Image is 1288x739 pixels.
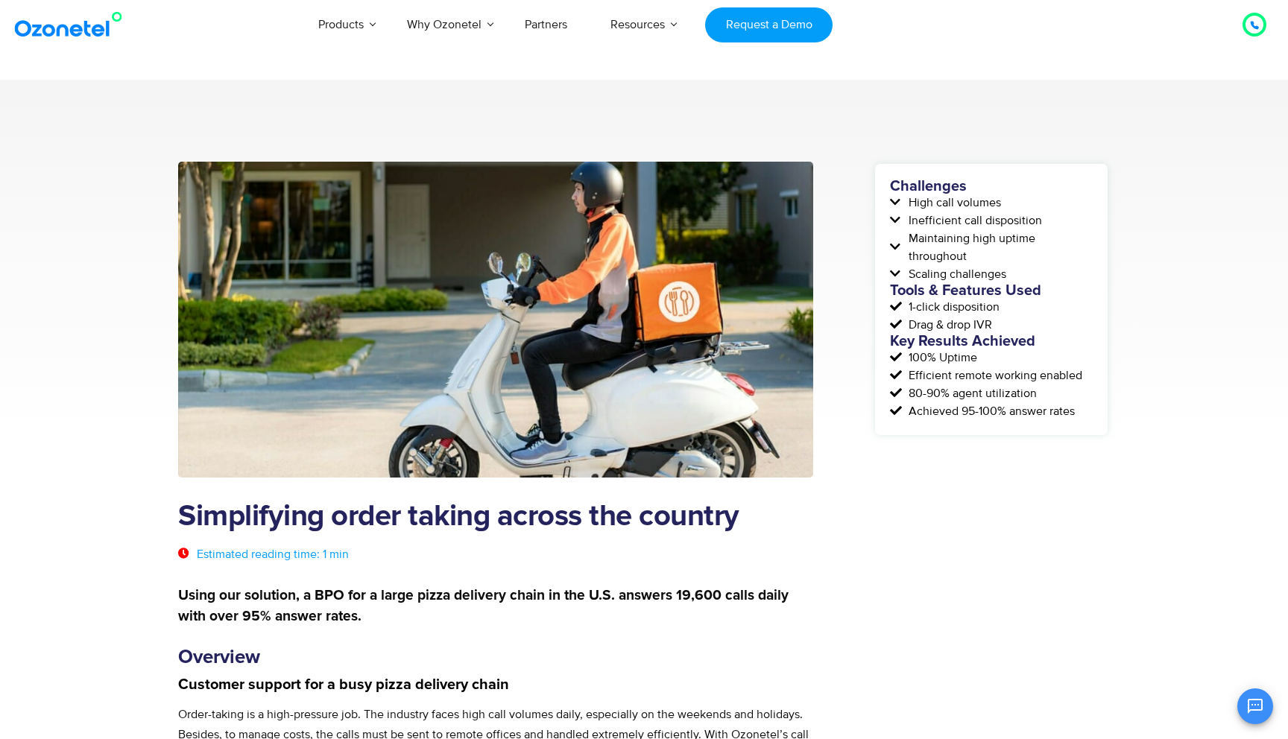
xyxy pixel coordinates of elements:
span: Inefficient call disposition [905,212,1042,229]
button: Open chat [1237,688,1273,724]
h1: Simplifying order taking across the country [178,500,813,534]
span: Achieved 95-100% answer rates [905,402,1075,420]
span: Efficient remote working enabled [905,367,1082,384]
span: Scaling challenges [905,265,1006,283]
span: High call volumes [905,194,1001,212]
span: 80-90% agent utilization [905,384,1037,402]
span: 1 min [323,547,349,562]
span: Estimated reading time: [197,547,320,562]
a: Request a Demo [705,7,833,42]
span: Maintaining high uptime throughout [905,229,1093,265]
strong: Using our solution, a BPO for a large pizza delivery chain in the U.S. answers 19,600 calls daily... [178,589,789,624]
strong: Overview [178,647,260,667]
h5: Challenges [890,179,1093,194]
span: Drag & drop IVR [905,316,992,334]
span: 100% Uptime [905,349,977,367]
h5: Tools & Features Used [890,283,1093,298]
h5: Key Results Achieved [890,334,1093,349]
strong: Customer support for a busy pizza delivery chain [178,677,509,692]
span: 1-click disposition [905,298,1000,316]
